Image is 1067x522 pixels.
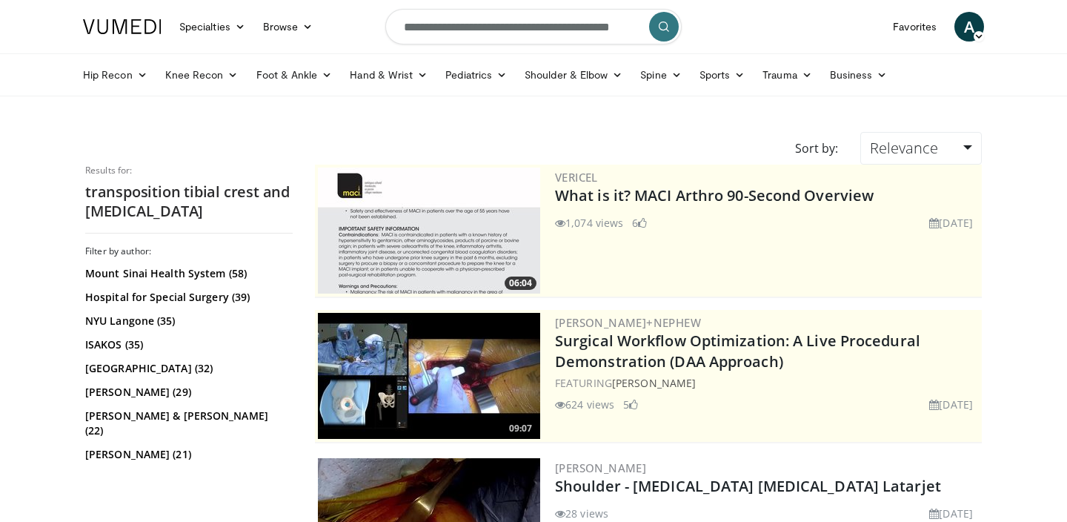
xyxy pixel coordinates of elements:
a: Knee Recon [156,60,247,90]
a: [PERSON_NAME]+Nephew [555,315,701,330]
li: 6 [632,215,647,231]
a: [PERSON_NAME] [555,460,646,475]
a: Favorites [884,12,945,42]
a: Hip Recon [74,60,156,90]
a: [PERSON_NAME] & [PERSON_NAME] (22) [85,409,289,438]
a: [PERSON_NAME] (21) [85,447,289,462]
a: Shoulder & Elbow [516,60,631,90]
li: [DATE] [929,215,973,231]
a: ISAKOS (35) [85,337,289,352]
input: Search topics, interventions [385,9,682,44]
a: A [954,12,984,42]
a: NYU Langone (35) [85,314,289,328]
a: 06:04 [318,168,540,294]
li: 624 views [555,397,614,412]
a: Surgical Workflow Optimization: A Live Procedural Demonstration (DAA Approach) [555,331,920,371]
a: Business [821,60,897,90]
img: aa6cc8ed-3dbf-4b6a-8d82-4a06f68b6688.300x170_q85_crop-smart_upscale.jpg [318,168,540,294]
a: Hand & Wrist [341,60,436,90]
a: What is it? MACI Arthro 90-Second Overview [555,185,874,205]
a: 09:07 [318,313,540,439]
li: 1,074 views [555,215,623,231]
a: Foot & Ankle [247,60,342,90]
li: 5 [623,397,638,412]
a: Relevance [860,132,982,165]
a: Sports [691,60,754,90]
span: 06:04 [505,277,536,290]
a: Shoulder - [MEDICAL_DATA] [MEDICAL_DATA] Latarjet [555,476,941,496]
div: FEATURING [555,375,979,391]
a: [PERSON_NAME] (29) [85,385,289,400]
a: Hospital for Special Surgery (39) [85,290,289,305]
li: [DATE] [929,397,973,412]
a: Mount Sinai Health System (58) [85,266,289,281]
img: bcfc90b5-8c69-4b20-afee-af4c0acaf118.300x170_q85_crop-smart_upscale.jpg [318,313,540,439]
span: Relevance [870,138,938,158]
a: Pediatrics [436,60,516,90]
li: 28 views [555,506,608,521]
a: Specialties [170,12,254,42]
img: VuMedi Logo [83,19,162,34]
a: [PERSON_NAME] [612,376,696,390]
h2: transposition tibial crest and [MEDICAL_DATA] [85,182,293,221]
a: Trauma [754,60,821,90]
span: 09:07 [505,422,536,435]
a: Spine [631,60,690,90]
a: Vericel [555,170,598,185]
div: Sort by: [784,132,849,165]
a: Browse [254,12,322,42]
p: Results for: [85,165,293,176]
h3: Filter by author: [85,245,293,257]
a: [GEOGRAPHIC_DATA] (32) [85,361,289,376]
li: [DATE] [929,506,973,521]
